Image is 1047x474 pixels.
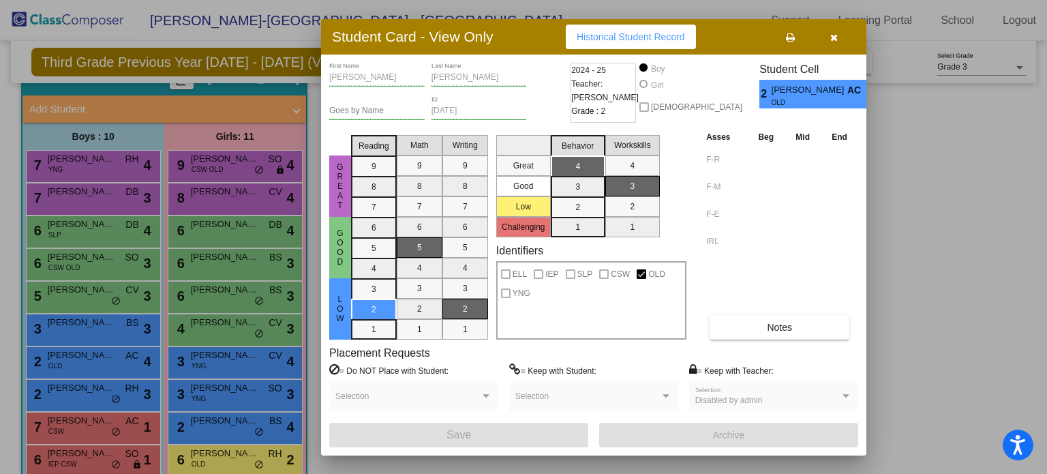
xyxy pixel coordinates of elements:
input: goes by name [329,106,425,116]
h3: Student Cell [759,63,878,76]
span: Disabled by admin [695,396,763,405]
span: YNG [513,285,530,301]
span: Historical Student Record [577,31,685,42]
span: OLD [772,98,838,108]
th: Beg [747,130,785,145]
span: 4 [866,86,878,102]
th: Mid [785,130,821,145]
button: Historical Student Record [566,25,696,49]
span: [PERSON_NAME] [772,83,847,98]
label: Identifiers [496,244,543,257]
span: Teacher: [PERSON_NAME] [571,77,639,104]
span: [DEMOGRAPHIC_DATA] [651,99,742,115]
span: Save [446,429,471,441]
span: Great [334,162,346,210]
span: Archive [713,430,745,441]
div: Girl [650,79,664,91]
button: Save [329,423,588,447]
div: Boy [650,63,665,75]
input: assessment [706,231,744,252]
input: assessment [706,149,744,170]
span: Low [334,295,346,323]
span: SLP [577,266,593,282]
input: Enter ID [431,106,527,116]
span: OLD [648,266,665,282]
label: = Do NOT Place with Student: [329,364,449,377]
button: Notes [710,315,849,340]
span: Notes [767,322,792,333]
span: CSW [611,266,630,282]
span: Grade : 2 [571,104,605,118]
span: IEP [545,266,558,282]
label: = Keep with Teacher: [689,364,774,377]
span: AC [847,83,866,98]
th: Asses [703,130,747,145]
span: 2 [759,86,771,102]
h3: Student Card - View Only [332,28,494,45]
span: ELL [513,266,527,282]
th: End [821,130,858,145]
input: assessment [706,177,744,197]
button: Archive [599,423,858,447]
span: Good [334,228,346,267]
span: 2024 - 25 [571,63,606,77]
input: assessment [706,204,744,224]
label: = Keep with Student: [509,364,596,377]
label: Placement Requests [329,346,430,359]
